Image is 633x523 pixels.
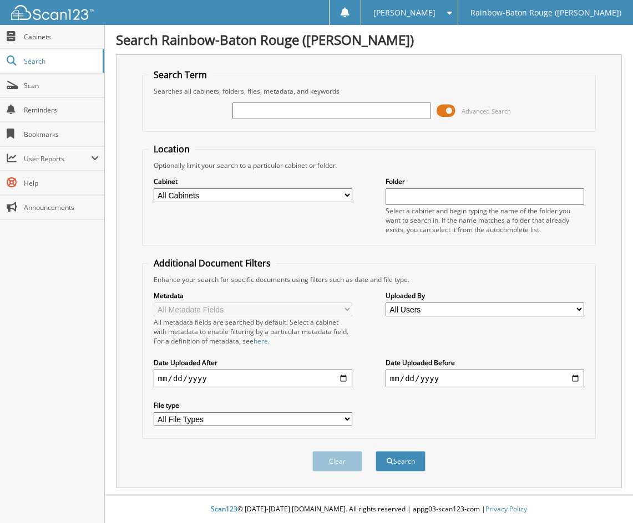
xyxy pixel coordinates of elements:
[373,9,435,16] span: [PERSON_NAME]
[24,178,99,188] span: Help
[148,69,212,81] legend: Search Term
[24,130,99,139] span: Bookmarks
[105,496,633,523] div: © [DATE]-[DATE] [DOMAIN_NAME]. All rights reserved | appg03-scan123-com |
[116,30,622,49] h1: Search Rainbow-Baton Rouge ([PERSON_NAME])
[386,291,585,300] label: Uploaded By
[154,358,353,367] label: Date Uploaded After
[386,358,585,367] label: Date Uploaded Before
[24,81,99,90] span: Scan
[11,5,94,20] img: scan123-logo-white.svg
[154,177,353,186] label: Cabinet
[148,275,590,284] div: Enhance your search for specific documents using filters such as date and file type.
[485,504,527,514] a: Privacy Policy
[154,291,353,300] label: Metadata
[24,32,99,42] span: Cabinets
[154,401,353,410] label: File type
[148,143,195,155] legend: Location
[24,57,97,66] span: Search
[24,154,91,163] span: User Reports
[148,86,590,96] div: Searches all cabinets, folders, files, metadata, and keywords
[154,370,353,387] input: start
[470,9,621,16] span: Rainbow-Baton Rouge ([PERSON_NAME])
[312,451,362,471] button: Clear
[376,451,426,471] button: Search
[148,257,276,269] legend: Additional Document Filters
[24,203,99,212] span: Announcements
[386,177,585,186] label: Folder
[211,504,237,514] span: Scan123
[462,107,511,115] span: Advanced Search
[386,206,585,234] div: Select a cabinet and begin typing the name of the folder you want to search in. If the name match...
[254,336,268,346] a: here
[154,317,353,346] div: All metadata fields are searched by default. Select a cabinet with metadata to enable filtering b...
[386,370,585,387] input: end
[148,161,590,170] div: Optionally limit your search to a particular cabinet or folder
[24,105,99,115] span: Reminders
